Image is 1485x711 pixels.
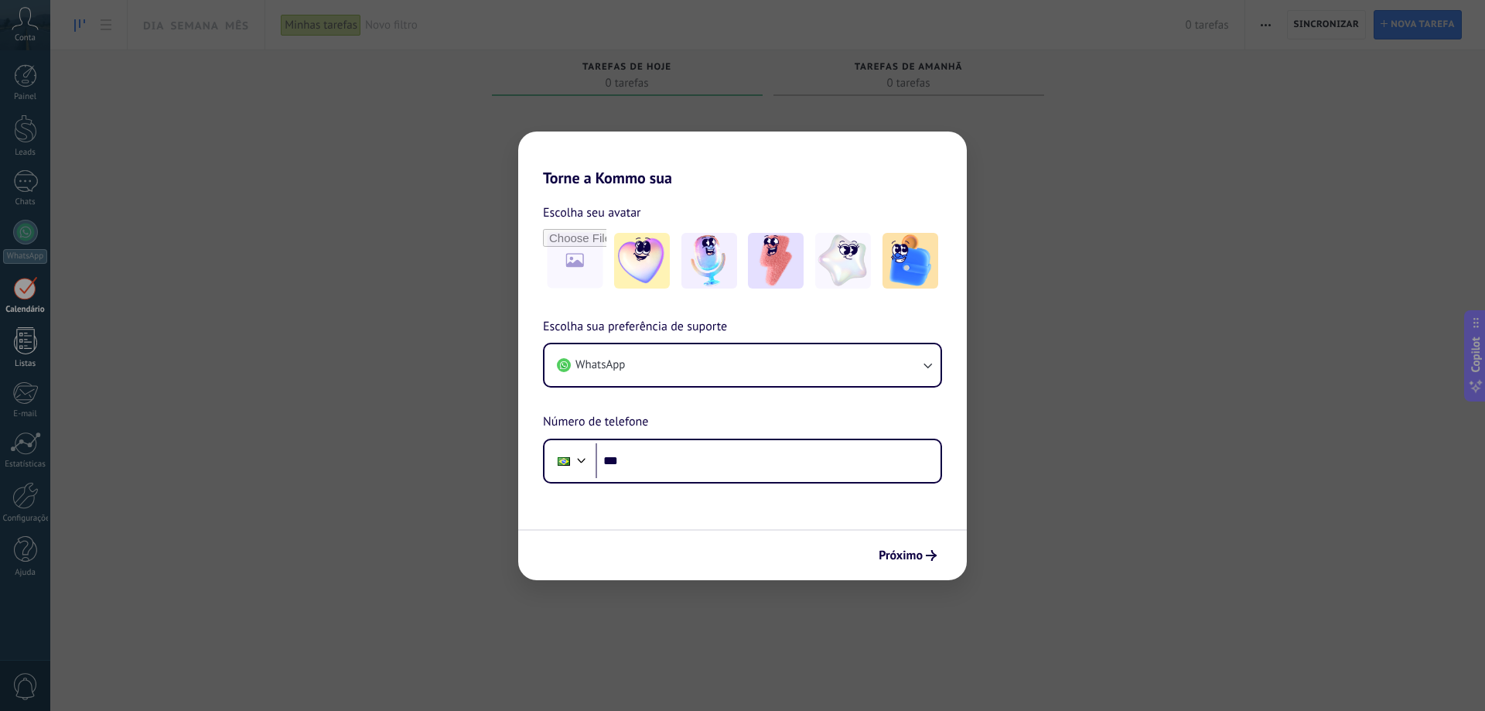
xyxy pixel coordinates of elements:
span: Próximo [879,550,923,561]
button: Próximo [872,542,944,569]
img: -5.jpeg [882,233,938,289]
div: Brazil: + 55 [549,445,579,477]
h2: Torne a Kommo sua [518,132,967,187]
span: Escolha sua preferência de suporte [543,317,727,337]
img: -4.jpeg [815,233,871,289]
span: Escolha seu avatar [543,203,641,223]
img: -1.jpeg [614,233,670,289]
img: -3.jpeg [748,233,804,289]
span: Número de telefone [543,412,648,432]
img: -2.jpeg [681,233,737,289]
button: WhatsApp [544,344,940,386]
span: WhatsApp [575,357,625,373]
